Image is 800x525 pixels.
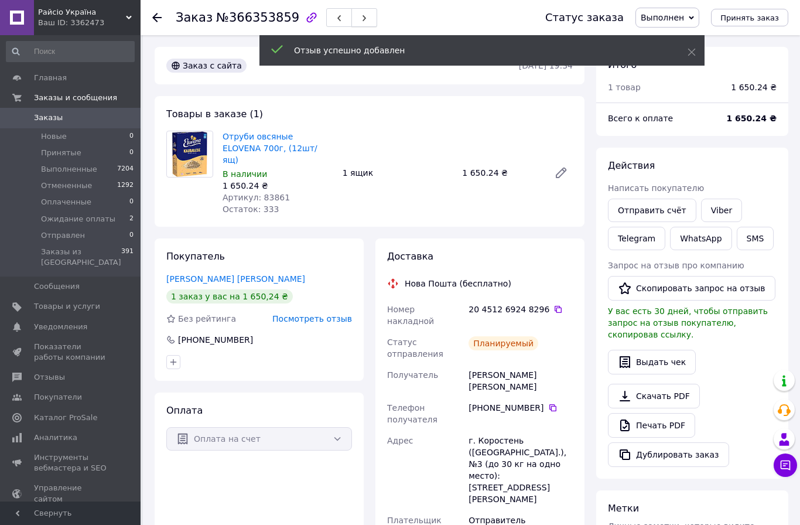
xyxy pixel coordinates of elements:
[641,13,684,22] span: Выполнен
[166,289,293,304] div: 1 заказ у вас на 1 650,24 ₴
[608,442,729,467] button: Дублировать заказ
[294,45,658,56] div: Отзыв успешно добавлен
[41,164,97,175] span: Выполненные
[117,180,134,191] span: 1292
[387,516,442,525] span: Плательщик
[608,183,704,193] span: Написать покупателю
[670,227,731,250] a: WhatsApp
[387,436,413,445] span: Адрес
[117,164,134,175] span: 7204
[223,193,290,202] span: Артикул: 83861
[34,322,87,332] span: Уведомления
[166,108,263,120] span: Товары в заказе (1)
[608,413,695,438] a: Печать PDF
[166,274,305,284] a: [PERSON_NAME] [PERSON_NAME]
[172,131,207,177] img: Отруби овсяные ELOVENA 700г, (12шт/ящ)
[608,227,665,250] a: Telegram
[608,384,700,408] a: Скачать PDF
[338,165,458,181] div: 1 ящик
[166,251,225,262] span: Покупатель
[41,230,85,241] span: Отправлен
[223,169,267,179] span: В наличии
[549,161,573,185] a: Редактировать
[469,336,538,350] div: Планируемый
[608,83,641,92] span: 1 товар
[34,412,97,423] span: Каталог ProSale
[466,430,575,510] div: г. Коростень ([GEOGRAPHIC_DATA].), №3 (до 30 кг на одно место): [STREET_ADDRESS][PERSON_NAME]
[41,180,92,191] span: Отмененные
[34,392,82,403] span: Покупатели
[34,372,65,383] span: Отзывы
[387,337,443,359] span: Статус отправления
[223,132,317,165] a: Отруби овсяные ELOVENA 700г, (12шт/ящ)
[737,227,774,250] button: SMS
[387,403,437,424] span: Телефон получателя
[34,281,80,292] span: Сообщения
[41,247,121,268] span: Заказы из [GEOGRAPHIC_DATA]
[711,9,788,26] button: Принять заказ
[129,131,134,142] span: 0
[545,12,624,23] div: Статус заказа
[731,81,777,93] div: 1 650.24 ₴
[726,114,777,123] b: 1 650.24 ₴
[34,452,108,473] span: Инструменты вебмастера и SEO
[176,11,213,25] span: Заказ
[34,483,108,504] span: Управление сайтом
[178,314,236,323] span: Без рейтинга
[608,276,775,301] button: Скопировать запрос на отзыв
[38,7,126,18] span: Райсіо Україна
[223,204,279,214] span: Остаток: 333
[469,304,573,315] div: 20 4512 6924 8296
[152,12,162,23] div: Вернуться назад
[34,432,77,443] span: Аналитика
[608,350,696,374] button: Выдать чек
[177,334,254,346] div: [PHONE_NUMBER]
[774,454,797,477] button: Чат с покупателем
[608,306,768,339] span: У вас есть 30 дней, чтобы отправить запрос на отзыв покупателю, скопировав ссылку.
[466,364,575,397] div: [PERSON_NAME] [PERSON_NAME]
[469,402,573,414] div: [PHONE_NUMBER]
[223,180,333,192] div: 1 650.24 ₴
[34,301,100,312] span: Товары и услуги
[608,199,696,222] button: Отправить счёт
[38,18,141,28] div: Ваш ID: 3362473
[41,197,91,207] span: Оплаченные
[720,13,779,22] span: Принять заказ
[608,503,639,514] span: Метки
[34,342,108,363] span: Показатели работы компании
[216,11,299,25] span: №366353859
[166,59,247,73] div: Заказ с сайта
[272,314,352,323] span: Посмотреть отзыв
[129,148,134,158] span: 0
[701,199,742,222] a: Viber
[129,197,134,207] span: 0
[41,148,81,158] span: Принятые
[34,73,67,83] span: Главная
[6,41,135,62] input: Поиск
[129,214,134,224] span: 2
[34,112,63,123] span: Заказы
[121,247,134,268] span: 391
[387,305,434,326] span: Номер накладной
[387,370,438,380] span: Получатель
[41,214,115,224] span: Ожидание оплаты
[34,93,117,103] span: Заказы и сообщения
[608,160,655,171] span: Действия
[129,230,134,241] span: 0
[166,405,203,416] span: Оплата
[608,114,673,123] span: Всего к оплате
[402,278,514,289] div: Нова Пошта (бесплатно)
[387,251,433,262] span: Доставка
[608,261,744,270] span: Запрос на отзыв про компанию
[41,131,67,142] span: Новые
[457,165,545,181] div: 1 650.24 ₴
